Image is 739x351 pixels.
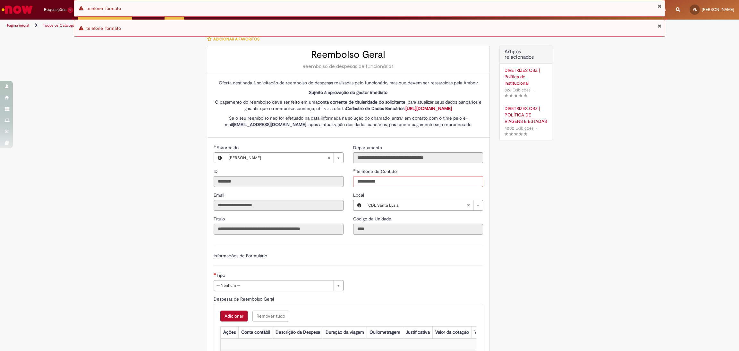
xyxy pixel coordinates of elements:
strong: Sujeito à aprovação do gestor imediato [309,90,387,95]
button: Fechar Notificação [658,23,662,29]
span: 826 Exibições [505,87,531,93]
th: Justificativa [403,326,432,338]
a: Página inicial [7,23,29,28]
span: Obrigatório Preenchido [214,145,217,148]
h3: Artigos relacionados [505,49,547,60]
button: Favorecido, Visualizar este registro Veronica Da Silva Leite [214,153,225,163]
p: O pagamento do reembolso deve ser feito em uma , para atualizar seus dados bancários e garantir q... [214,99,483,112]
abbr: Limpar campo Favorecido [324,153,334,163]
span: 2 [68,7,73,13]
input: Código da Unidade [353,224,483,235]
h2: Reembolso Geral [214,49,483,60]
label: Somente leitura - Email [214,192,225,198]
span: [PERSON_NAME] [229,153,327,163]
input: Título [214,224,344,235]
th: Ações [220,326,238,338]
abbr: Limpar campo Local [463,200,473,210]
span: CDL Santa Luzia [368,200,467,210]
span: Despesas de Reembolso Geral [214,296,275,302]
span: Requisições [44,6,66,13]
th: Conta contábil [238,326,273,338]
label: Somente leitura - Código da Unidade [353,216,393,222]
span: Necessários [214,273,217,275]
span: • [532,86,536,94]
th: Valor da cotação [432,326,471,338]
div: Reembolso de despesas de funcionários [214,63,483,70]
strong: [EMAIL_ADDRESS][DOMAIN_NAME] [233,122,306,127]
span: VL [693,7,697,12]
span: Somente leitura - Departamento [353,145,383,150]
input: Email [214,200,344,211]
span: Somente leitura - Código da Unidade [353,216,393,222]
span: telefone_formato [86,25,121,31]
strong: Cadastro de Dados Bancários: [346,106,452,111]
button: Add a row for Despesas de Reembolso Geral [220,311,248,321]
img: ServiceNow [1,3,34,16]
label: Informações de Formulário [214,253,267,259]
label: Somente leitura - Título [214,216,226,222]
label: Somente leitura - ID [214,168,219,175]
input: Departamento [353,152,483,163]
label: Somente leitura - Departamento [353,144,383,151]
span: • [535,124,539,133]
th: Duração da viagem [323,326,367,338]
span: Tipo [217,272,226,278]
span: Telefone de Contato [356,168,398,174]
span: Necessários - Favorecido [217,145,240,150]
span: Adicionar a Favoritos [213,37,259,42]
p: Oferta destinada à solicitação de reembolso de despesas realizadas pelo funcionário, mas que deve... [214,80,483,86]
th: Valor por Litro [471,326,505,338]
input: Telefone de Contato [353,176,483,187]
a: CDL Santa LuziaLimpar campo Local [365,200,483,210]
input: ID [214,176,344,187]
th: Quilometragem [367,326,403,338]
span: [PERSON_NAME] [702,7,734,12]
a: [PERSON_NAME]Limpar campo Favorecido [225,153,343,163]
a: DIRETRIZES OBZ | Política de Institucional [505,67,547,86]
strong: conta corrente de titularidade do solicitante [318,99,405,105]
a: Todos os Catálogos [43,23,77,28]
span: 4002 Exibições [505,125,533,131]
span: Somente leitura - Título [214,216,226,222]
button: Fechar Notificação [658,4,662,9]
a: [URL][DOMAIN_NAME] [405,106,452,111]
a: DIRETRIZES OBZ | POLÍTICA DE VIAGENS E ESTADAS [505,105,547,124]
p: Se o seu reembolso não for efetuado na data informada na solução do chamado, entrar em contato co... [214,115,483,128]
span: Obrigatório Preenchido [353,169,356,171]
span: -- Nenhum -- [217,280,330,291]
th: Descrição da Despesa [273,326,323,338]
span: Local [353,192,365,198]
span: telefone_formato [86,5,121,11]
ul: Trilhas de página [5,20,488,31]
button: Local, Visualizar este registro CDL Santa Luzia [353,200,365,210]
